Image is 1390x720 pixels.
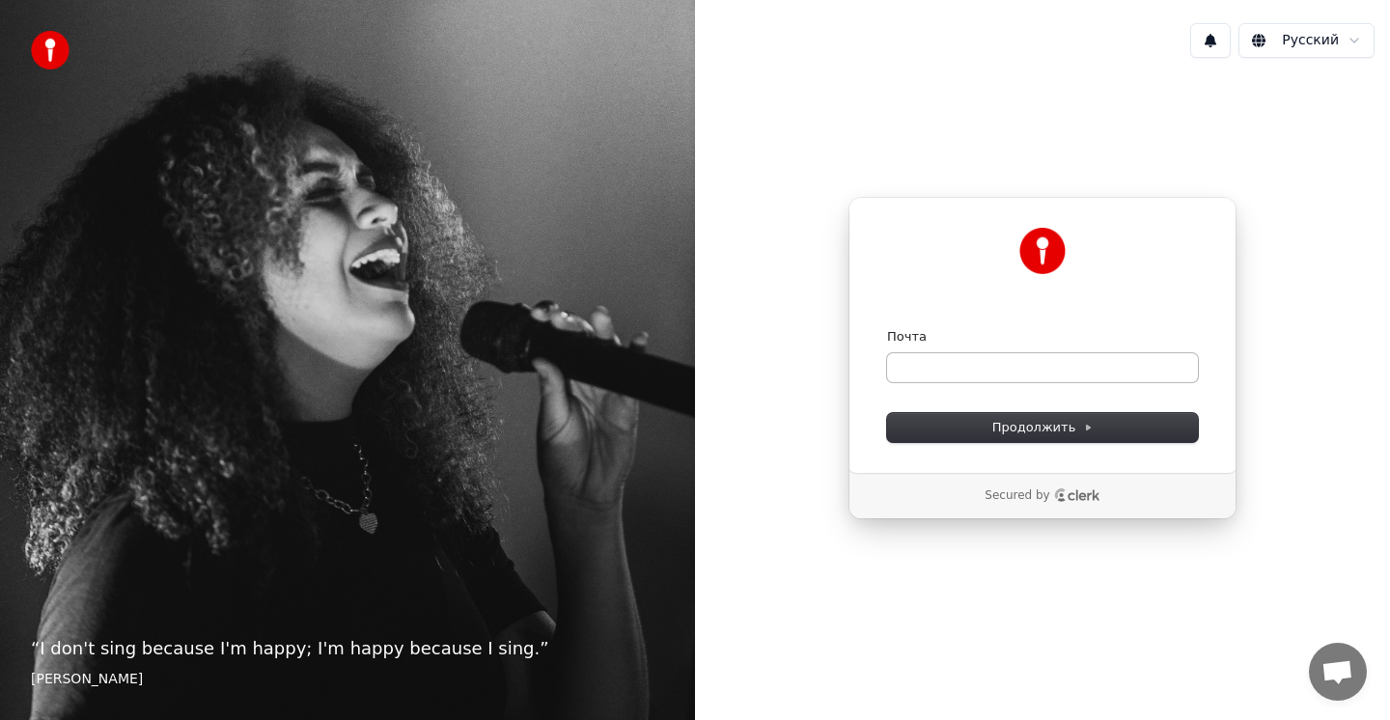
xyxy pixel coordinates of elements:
a: Clerk logo [1054,488,1100,502]
button: Продолжить [887,413,1198,442]
p: Secured by [985,488,1049,504]
span: Продолжить [992,419,1094,436]
img: youka [31,31,69,69]
label: Почта [887,328,927,346]
img: Youka [1019,228,1066,274]
p: “ I don't sing because I'm happy; I'm happy because I sing. ” [31,635,664,662]
div: Открытый чат [1309,643,1367,701]
footer: [PERSON_NAME] [31,670,664,689]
